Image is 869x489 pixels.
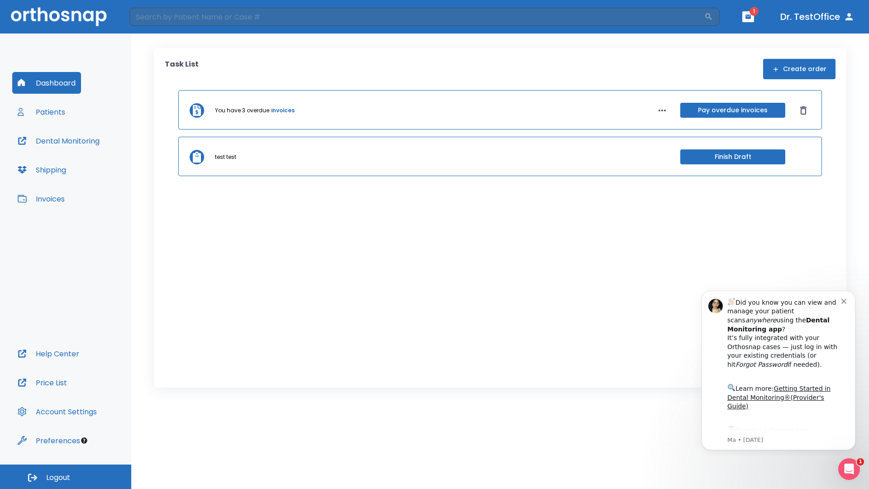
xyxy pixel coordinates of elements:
[129,8,704,26] input: Search by Patient Name or Case #
[680,103,785,118] button: Pay overdue invoices
[777,9,858,25] button: Dr. TestOffice
[215,153,236,161] p: test test
[12,130,105,152] button: Dental Monitoring
[12,72,81,94] button: Dashboard
[39,142,153,188] div: Download the app: | ​ Let us know if you need help getting started!
[46,473,70,483] span: Logout
[165,59,199,79] p: Task List
[12,372,72,393] button: Price List
[763,59,836,79] button: Create order
[11,7,107,26] img: Orthosnap
[80,436,88,445] div: Tooltip anchor
[796,103,811,118] button: Dismiss
[12,343,85,364] button: Help Center
[271,106,295,115] a: invoices
[680,149,785,164] button: Finish Draft
[12,430,86,451] button: Preferences
[39,153,153,162] p: Message from Ma, sent 5w ago
[750,7,759,16] span: 1
[838,458,860,480] iframe: Intercom live chat
[12,401,102,422] button: Account Settings
[12,188,70,210] button: Invoices
[688,283,869,455] iframe: Intercom notifications message
[153,14,161,21] button: Dismiss notification
[39,144,120,161] a: App Store
[12,101,71,123] button: Patients
[12,159,72,181] button: Shipping
[857,458,864,465] span: 1
[215,106,269,115] p: You have 3 overdue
